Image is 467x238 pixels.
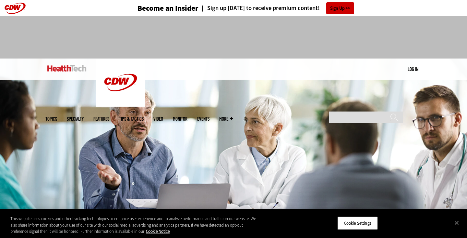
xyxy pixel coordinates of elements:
a: MonITor [173,116,187,121]
span: Specialty [67,116,84,121]
a: Log in [408,66,418,72]
a: Become an Insider [113,5,198,12]
span: More [219,116,233,121]
a: Video [153,116,163,121]
a: Sign Up [326,2,354,14]
img: Home [96,59,145,107]
a: More information about your privacy [146,229,170,234]
img: Home [47,65,87,72]
a: CDW [96,101,145,108]
span: Topics [45,116,57,121]
a: Features [93,116,109,121]
a: Events [197,116,210,121]
button: Cookie Settings [337,216,378,230]
a: Tips & Tactics [119,116,144,121]
div: User menu [408,66,418,73]
div: This website uses cookies and other tracking technologies to enhance user experience and to analy... [10,216,257,235]
h3: Become an Insider [138,5,198,12]
button: Close [449,216,464,230]
a: Sign up [DATE] to receive premium content! [198,5,320,11]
